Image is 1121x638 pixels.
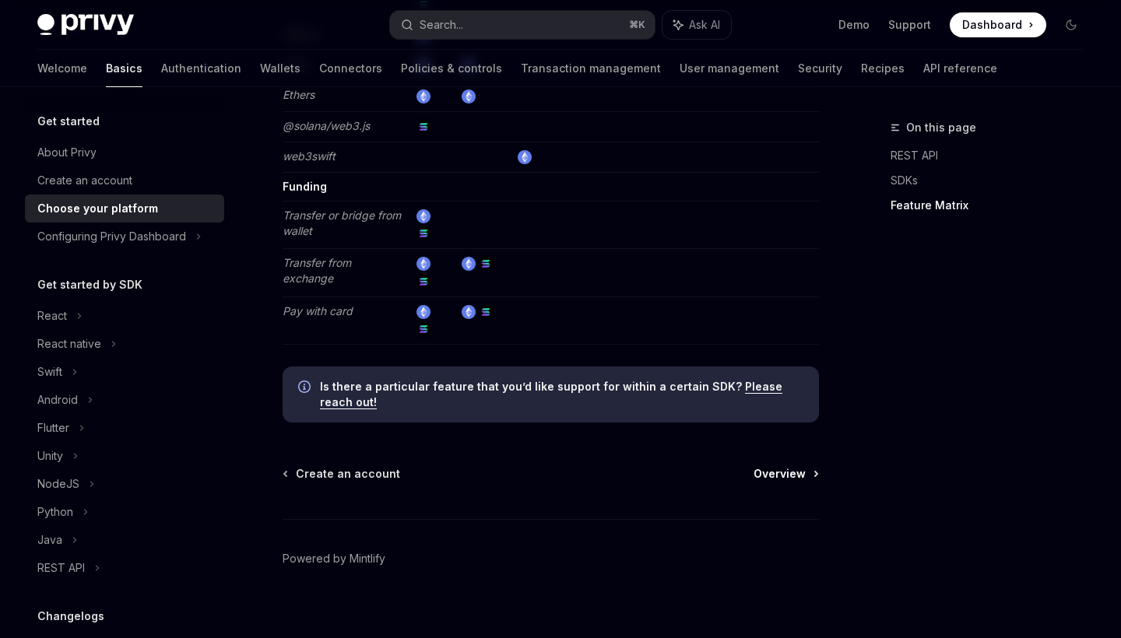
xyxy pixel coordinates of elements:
[298,380,314,396] svg: Info
[319,50,382,87] a: Connectors
[37,112,100,131] h5: Get started
[521,50,661,87] a: Transaction management
[479,257,493,271] img: solana.png
[283,551,385,566] a: Powered by Mintlify
[37,143,97,162] div: About Privy
[320,380,742,393] strong: Is there a particular feature that you’d like support for within a certain SDK?
[518,150,532,164] img: ethereum.png
[416,322,430,336] img: solana.png
[283,256,351,285] em: Transfer from exchange
[37,363,62,381] div: Swift
[37,391,78,409] div: Android
[416,226,430,240] img: solana.png
[950,12,1046,37] a: Dashboard
[416,209,430,223] img: ethereum.png
[798,50,842,87] a: Security
[662,11,731,39] button: Ask AI
[416,120,430,134] img: solana.png
[283,209,401,237] em: Transfer or bridge from wallet
[462,89,476,103] img: ethereum.png
[479,305,493,319] img: solana.png
[629,19,645,31] span: ⌘ K
[283,180,327,193] strong: Funding
[106,50,142,87] a: Basics
[390,11,654,39] button: Search...⌘K
[283,88,315,101] em: Ethers
[320,380,782,409] a: Please reach out!
[296,466,400,482] span: Create an account
[37,14,134,36] img: dark logo
[25,195,224,223] a: Choose your platform
[962,17,1022,33] span: Dashboard
[416,275,430,289] img: solana.png
[37,275,142,294] h5: Get started by SDK
[37,447,63,465] div: Unity
[401,50,502,87] a: Policies & controls
[891,143,1096,168] a: REST API
[420,16,463,34] div: Search...
[37,531,62,549] div: Java
[888,17,931,33] a: Support
[861,50,905,87] a: Recipes
[838,17,870,33] a: Demo
[416,89,430,103] img: ethereum.png
[37,171,132,190] div: Create an account
[37,475,79,493] div: NodeJS
[25,138,224,167] a: About Privy
[891,193,1096,218] a: Feature Matrix
[37,607,104,626] h5: Changelogs
[754,466,817,482] a: Overview
[680,50,779,87] a: User management
[37,559,85,577] div: REST API
[689,17,720,33] span: Ask AI
[283,119,370,132] em: @solana/web3.js
[37,199,158,218] div: Choose your platform
[37,335,101,353] div: React native
[37,307,67,325] div: React
[25,167,224,195] a: Create an account
[283,149,336,163] em: web3swift
[1059,12,1084,37] button: Toggle dark mode
[906,118,976,137] span: On this page
[891,168,1096,193] a: SDKs
[416,257,430,271] img: ethereum.png
[37,419,69,437] div: Flutter
[37,50,87,87] a: Welcome
[284,466,400,482] a: Create an account
[923,50,997,87] a: API reference
[462,305,476,319] img: ethereum.png
[754,466,806,482] span: Overview
[260,50,300,87] a: Wallets
[37,503,73,521] div: Python
[161,50,241,87] a: Authentication
[37,227,186,246] div: Configuring Privy Dashboard
[462,257,476,271] img: ethereum.png
[416,305,430,319] img: ethereum.png
[283,304,353,317] em: Pay with card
